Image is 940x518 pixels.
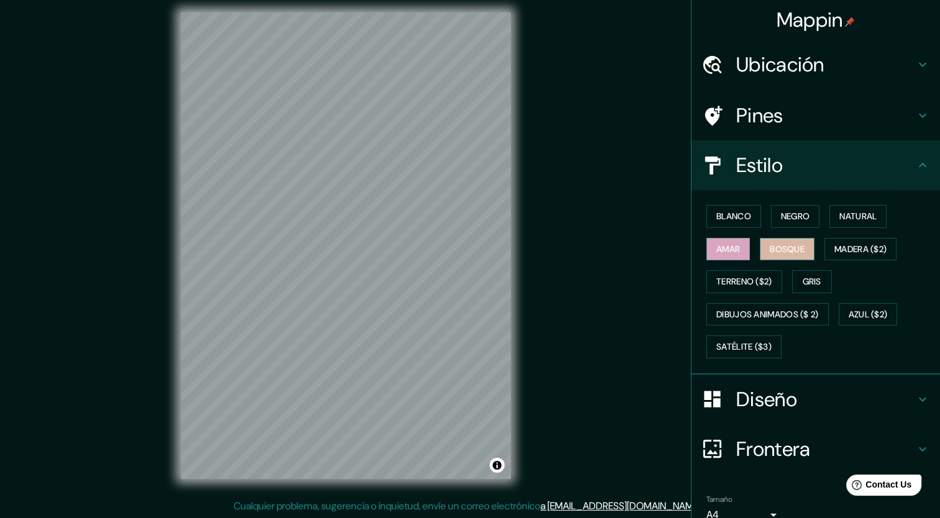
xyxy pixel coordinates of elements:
button: Madera ($2) [824,238,897,261]
label: Tamaño [706,494,732,504]
h4: Ubicación [736,52,915,77]
h4: Frontera [736,437,915,461]
font: Madera ($2) [834,242,887,257]
img: pin-icon.png [845,17,855,27]
div: Diseño [691,375,940,424]
h4: Diseño [736,387,915,412]
button: Alternar atribución [490,458,504,473]
canvas: Mapa [181,12,511,479]
div: Ubicación [691,40,940,89]
iframe: Help widget launcher [829,470,926,504]
div: Pines [691,91,940,140]
font: Natural [839,209,877,224]
button: Bosque [760,238,815,261]
button: Gris [792,270,832,293]
p: Cualquier problema, sugerencia o inquietud, envíe un correo electrónico . [234,499,703,514]
font: Gris [803,274,821,289]
font: Dibujos animados ($ 2) [716,307,819,322]
font: Terreno ($2) [716,274,772,289]
font: Azul ($2) [849,307,888,322]
font: Negro [781,209,810,224]
button: Negro [771,205,820,228]
font: Mappin [777,7,843,33]
button: Dibujos animados ($ 2) [706,303,829,326]
button: Terreno ($2) [706,270,782,293]
font: Amar [716,242,740,257]
div: Estilo [691,140,940,190]
button: Natural [829,205,887,228]
div: Frontera [691,424,940,474]
font: Blanco [716,209,751,224]
h4: Estilo [736,153,915,178]
a: a [EMAIL_ADDRESS][DOMAIN_NAME] [541,499,701,512]
button: Satélite ($3) [706,335,782,358]
font: Bosque [770,242,805,257]
font: Satélite ($3) [716,339,772,355]
button: Blanco [706,205,761,228]
h4: Pines [736,103,915,128]
button: Azul ($2) [839,303,898,326]
button: Amar [706,238,750,261]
